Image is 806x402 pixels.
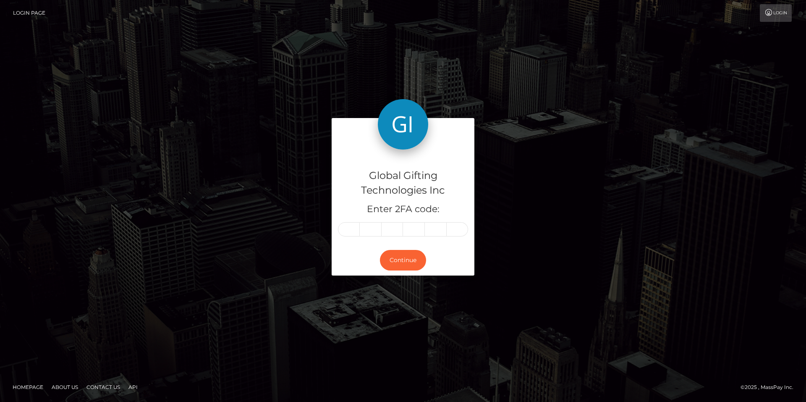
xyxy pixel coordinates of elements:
a: Homepage [9,381,47,394]
a: API [125,381,141,394]
h4: Global Gifting Technologies Inc [338,168,468,198]
h5: Enter 2FA code: [338,203,468,216]
a: About Us [48,381,81,394]
img: Global Gifting Technologies Inc [378,99,428,150]
a: Login [760,4,792,22]
a: Contact Us [83,381,123,394]
div: © 2025 , MassPay Inc. [741,383,800,392]
a: Login Page [13,4,45,22]
button: Continue [380,250,426,271]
